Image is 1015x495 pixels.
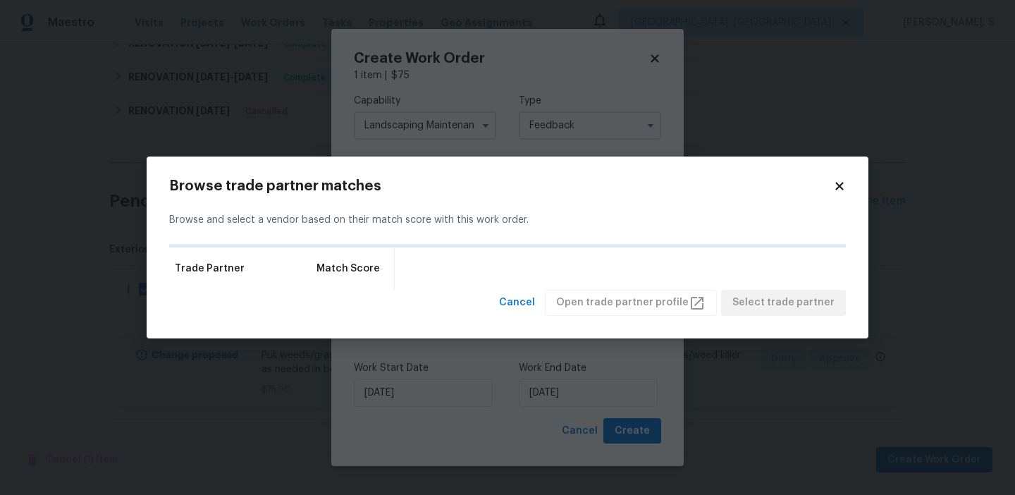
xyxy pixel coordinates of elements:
span: Match Score [316,262,380,276]
button: Cancel [493,290,541,316]
span: Trade Partner [175,262,245,276]
h2: Browse trade partner matches [169,179,833,193]
div: Browse and select a vendor based on their match score with this work order. [169,196,846,245]
span: Cancel [499,294,535,312]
